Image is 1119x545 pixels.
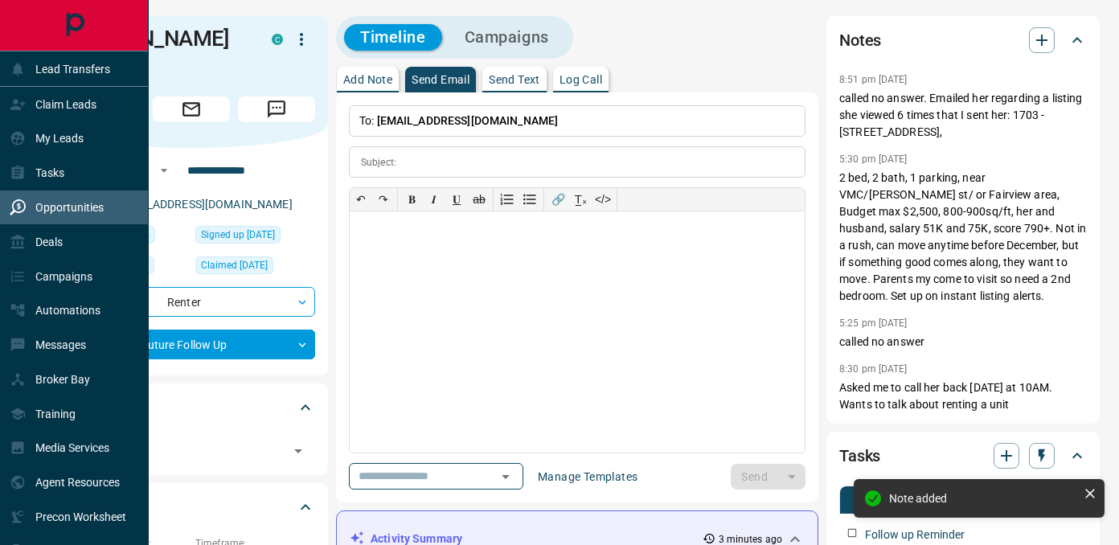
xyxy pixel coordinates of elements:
button: Bullet list [519,188,541,211]
button: T̲ₓ [569,188,592,211]
button: ab [468,188,490,211]
button: 𝐔 [445,188,468,211]
button: ↶ [350,188,372,211]
div: Future Follow Up [68,330,315,359]
h2: Tasks [839,443,880,469]
p: To: [349,105,805,137]
p: Send Email [412,74,469,85]
div: condos.ca [272,34,283,45]
span: Claimed [DATE] [201,257,268,273]
p: called no answer. Emailed her regarding a listing she viewed 6 times that I sent her: 1703 - [STR... [839,90,1087,141]
div: Tags [68,388,315,427]
button: 𝑰 [423,188,445,211]
div: Note added [889,492,1077,505]
p: Asked me to call her back [DATE] at 10AM. Wants to talk about renting a unit [839,379,1087,413]
a: [EMAIL_ADDRESS][DOMAIN_NAME] [111,198,293,211]
span: Email [153,96,230,122]
p: 2 bed, 2 bath, 1 parking, near VMC/[PERSON_NAME] st/ or Fairview area, Budget max $2,500, 800-900... [839,170,1087,305]
div: Tasks [839,436,1087,475]
button: Timeline [344,24,442,51]
h2: Notes [839,27,881,53]
h1: [PERSON_NAME] Panda [68,26,248,77]
div: split button [731,464,805,490]
p: 5:30 pm [DATE] [839,154,908,165]
button: Open [154,161,174,180]
div: Sat Jul 19 2025 [195,256,315,279]
button: Open [494,465,517,488]
div: Sat Jul 19 2025 [195,226,315,248]
p: Log Call [559,74,602,85]
p: Add Note [343,74,392,85]
p: Send Text [489,74,540,85]
button: ↷ [372,188,395,211]
p: called no answer [839,334,1087,350]
span: [EMAIL_ADDRESS][DOMAIN_NAME] [377,114,559,127]
s: ab [473,193,486,206]
button: Manage Templates [528,464,647,490]
button: 𝐁 [400,188,423,211]
p: 5:25 pm [DATE] [839,318,908,329]
p: Subject: [361,155,396,170]
button: 🔗 [547,188,569,211]
button: Open [287,440,309,462]
span: Signed up [DATE] [201,227,275,243]
p: 8:30 pm [DATE] [839,363,908,375]
button: Campaigns [449,24,565,51]
p: 8:51 pm [DATE] [839,74,908,85]
button: </> [592,188,614,211]
div: Criteria [68,488,315,527]
span: 𝐔 [453,193,461,206]
span: Message [238,96,315,122]
div: Notes [839,21,1087,59]
p: Follow up Reminder [865,527,965,543]
button: Numbered list [496,188,519,211]
div: Renter [68,287,315,317]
